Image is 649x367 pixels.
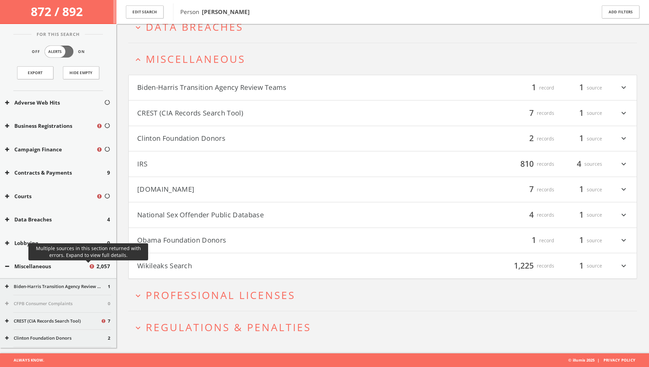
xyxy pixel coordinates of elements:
span: 4 [107,216,110,223]
span: 1 [529,82,539,94]
span: 1 [529,234,539,246]
button: Add Filters [602,5,639,19]
div: records [513,209,554,221]
i: expand_more [619,260,628,272]
span: 1 [576,260,587,272]
span: 4 [574,158,584,170]
button: expand_lessMiscellaneous [133,53,637,65]
span: 1 [576,133,587,145]
button: Clinton Foundation Donors [137,133,383,145]
span: On [78,49,85,55]
button: CFPB Consumer Complaints [5,300,108,307]
i: expand_more [619,82,628,94]
div: records [513,107,554,119]
button: Campaign Finance [5,146,96,153]
a: Privacy Policy [603,357,635,363]
button: Biden-Harris Transition Agency Review Teams [137,82,383,94]
button: Lobbying [5,239,107,247]
div: records [513,133,554,145]
button: Business Registrations [5,122,96,130]
button: Clinton Foundation Donors [5,335,108,342]
span: 1,225 [511,260,537,272]
span: 1 [576,183,587,195]
button: expand_moreData Breaches [133,21,637,32]
button: Obama Foundation Donors [137,235,383,246]
i: expand_less [133,55,143,64]
div: source [561,82,602,94]
span: 1 [576,209,587,221]
span: 1 [576,82,587,94]
button: Edit Search [126,5,164,19]
span: 9 [107,169,110,177]
button: expand_moreRegulations & Penalties [133,322,637,333]
button: [DOMAIN_NAME] [137,184,383,195]
button: Adverse Web Hits [5,99,104,107]
div: source [561,260,602,272]
span: Professional Licenses [146,288,295,302]
div: source [561,235,602,246]
i: expand_more [133,23,143,32]
a: Export [17,66,53,79]
span: | [595,357,602,363]
button: Miscellaneous [5,262,89,270]
div: source [561,107,602,119]
button: Contracts & Payments [5,169,107,177]
span: Data Breaches [146,20,243,34]
span: 7 [526,183,537,195]
button: IRS [137,158,383,170]
span: 2 [526,133,537,145]
button: Wikileaks Search [137,260,383,272]
div: sources [561,158,602,170]
button: CREST (CIA Records Search Tool) [5,318,101,325]
div: source [561,133,602,145]
span: 810 [517,158,537,170]
span: Regulations & Penalties [146,320,311,334]
button: National Sex Offender Public Database [137,209,383,221]
button: Biden-Harris Transition Agency Review Teams [5,283,108,290]
span: 872 / 892 [31,3,86,19]
i: expand_more [619,107,628,119]
span: Person [180,8,250,16]
b: [PERSON_NAME] [202,8,250,16]
span: 2,057 [96,262,110,270]
span: 1 [108,283,110,290]
div: records [513,260,554,272]
span: 4 [526,209,537,221]
button: Courts [5,192,96,200]
span: 7 [526,107,537,119]
span: 0 [107,239,110,247]
button: CREST (CIA Records Search Tool) [137,107,383,119]
i: expand_more [133,323,143,332]
button: expand_moreProfessional Licenses [133,289,637,301]
button: Data Breaches [5,216,107,223]
span: 7 [108,318,110,325]
div: source [561,184,602,195]
i: expand_more [133,291,143,300]
i: expand_more [619,209,628,221]
span: 1 [576,107,587,119]
span: 0 [108,300,110,307]
button: Hide Empty [63,66,99,79]
span: 2 [108,335,110,342]
span: For This Search [31,31,85,38]
div: record [513,235,554,246]
div: records [513,184,554,195]
i: expand_more [619,235,628,246]
span: © illumis 2025 [568,353,644,367]
span: Off [32,49,40,55]
div: records [513,158,554,170]
i: expand_more [619,184,628,195]
div: source [561,209,602,221]
i: expand_more [619,133,628,145]
i: expand_more [619,158,628,170]
span: 1 [576,234,587,246]
div: record [513,82,554,94]
span: Miscellaneous [146,52,245,66]
span: Always Know. [5,353,44,367]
